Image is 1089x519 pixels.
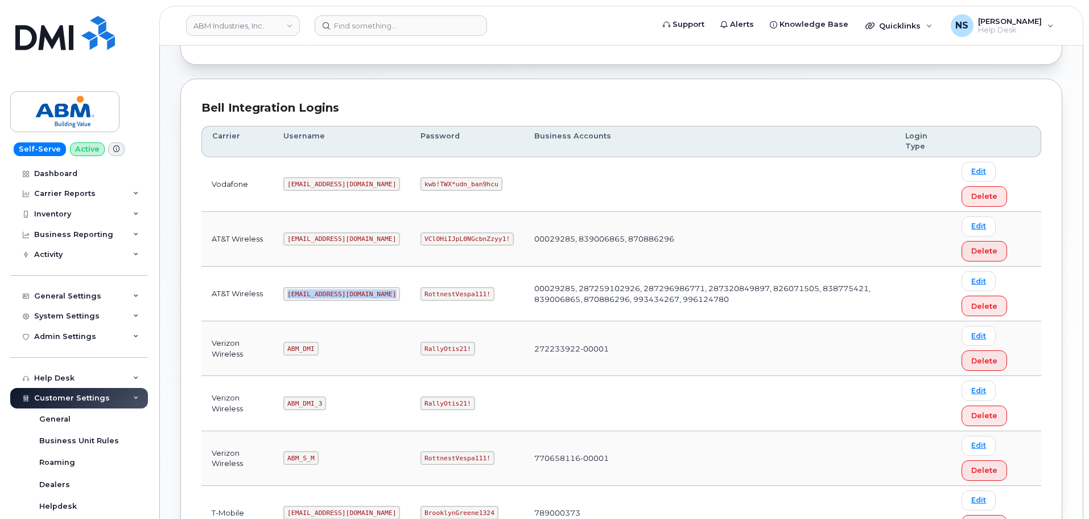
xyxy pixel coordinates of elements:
a: Alerts [712,13,762,36]
span: Alerts [730,19,754,30]
th: Carrier [201,126,273,157]
code: [EMAIL_ADDRESS][DOMAIN_NAME] [283,177,400,191]
th: Login Type [895,126,951,157]
th: Business Accounts [524,126,895,157]
code: ABM_DMI_3 [283,397,326,410]
a: Knowledge Base [762,13,856,36]
span: Delete [971,465,997,476]
div: Noah Shelton [943,14,1062,37]
a: Edit [962,162,996,182]
button: Delete [962,241,1007,261]
a: Edit [962,491,996,510]
span: Quicklinks [879,21,921,30]
a: Edit [962,271,996,291]
div: Quicklinks [857,14,940,37]
button: Delete [962,406,1007,426]
code: RottnestVespa111! [420,287,494,301]
td: 00029285, 287259102926, 287296986771, 287320849897, 826071505, 838775421, 839006865, 870886296, 9... [524,267,895,321]
span: Delete [971,355,997,366]
td: Vodafone [201,157,273,212]
span: Delete [971,246,997,256]
td: 00029285, 839006865, 870886296 [524,212,895,267]
span: Delete [971,410,997,421]
td: Verizon Wireless [201,431,273,486]
th: Password [410,126,524,157]
code: ABM_DMI [283,342,318,355]
span: Delete [971,301,997,312]
button: Delete [962,350,1007,371]
code: ABM_S_M [283,451,318,465]
th: Username [273,126,410,157]
td: 770658116-00001 [524,431,895,486]
td: Verizon Wireless [201,376,273,431]
span: Knowledge Base [779,19,848,30]
span: [PERSON_NAME] [978,17,1042,26]
td: AT&T Wireless [201,267,273,321]
code: [EMAIL_ADDRESS][DOMAIN_NAME] [283,232,400,246]
a: Edit [962,326,996,346]
span: Help Desk [978,26,1042,35]
button: Delete [962,186,1007,207]
input: Find something... [315,15,487,36]
a: ABM Industries, Inc. [186,15,300,36]
code: VClOHiIJpL0NGcbnZzyy1! [420,232,514,246]
td: 272233922-00001 [524,321,895,376]
code: RallyOtis21! [420,342,475,355]
code: [EMAIL_ADDRESS][DOMAIN_NAME] [283,287,400,301]
a: Edit [962,216,996,236]
code: RottnestVespa111! [420,451,494,465]
a: Edit [962,436,996,456]
button: Delete [962,460,1007,481]
code: RallyOtis21! [420,397,475,410]
span: Delete [971,191,997,202]
a: Support [655,13,712,36]
td: Verizon Wireless [201,321,273,376]
code: kwb!TWX*udn_ban9hcu [420,177,502,191]
div: Bell Integration Logins [201,100,1041,116]
td: AT&T Wireless [201,212,273,267]
a: Edit [962,381,996,401]
span: Support [673,19,704,30]
span: NS [955,19,968,32]
button: Delete [962,296,1007,316]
